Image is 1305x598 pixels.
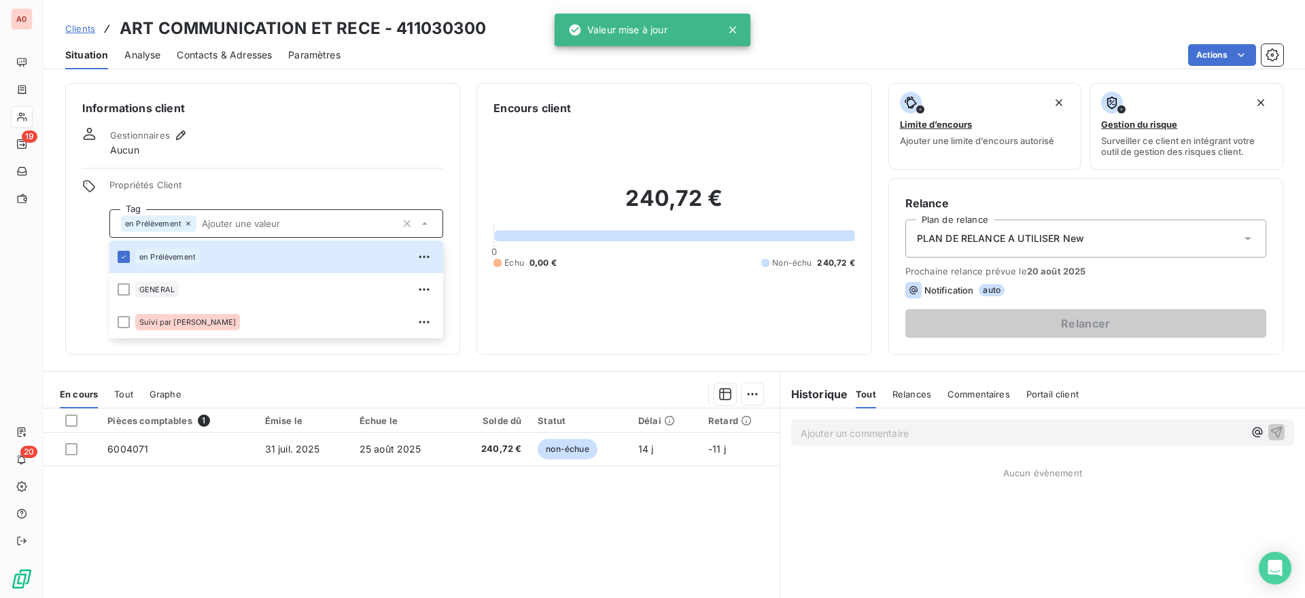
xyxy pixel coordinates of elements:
span: Graphe [150,389,181,400]
button: Limite d’encoursAjouter une limite d’encours autorisé [888,83,1082,170]
span: Ajouter une limite d’encours autorisé [900,135,1054,146]
span: Gestionnaires [110,130,170,141]
span: Échu [504,257,524,269]
span: Paramètres [288,48,341,62]
span: Tout [114,389,133,400]
span: Analyse [124,48,160,62]
h6: Relance [905,195,1266,211]
a: Clients [65,22,95,35]
span: auto [979,284,1005,296]
span: Relances [892,389,931,400]
span: Non-échu [772,257,812,269]
div: Échue le [360,415,447,426]
span: Clients [65,23,95,34]
h6: Informations client [82,100,443,116]
span: Contacts & Adresses [177,48,272,62]
span: 20 août 2025 [1027,266,1086,277]
span: 1 [198,415,210,427]
span: non-échue [538,439,597,459]
span: Gestion du risque [1101,119,1177,130]
span: Situation [65,48,108,62]
div: Solde dû [463,415,521,426]
div: Valeur mise à jour [568,18,667,42]
a: 19 [11,133,32,155]
div: A0 [11,8,33,30]
span: Surveiller ce client en intégrant votre outil de gestion des risques client. [1101,135,1272,157]
span: 240,72 € [463,442,521,456]
div: Émise le [265,415,343,426]
button: Gestion du risqueSurveiller ce client en intégrant votre outil de gestion des risques client. [1090,83,1283,170]
div: Statut [538,415,622,426]
input: Ajouter une valeur [196,217,396,230]
span: Suivi par [PERSON_NAME] [139,318,236,326]
span: Limite d’encours [900,119,972,130]
span: Aucun [110,143,139,157]
span: -11 j [708,443,726,455]
span: 6004071 [107,443,148,455]
div: Délai [638,415,692,426]
span: Portail client [1026,389,1079,400]
span: Propriétés Client [109,179,443,198]
span: PLAN DE RELANCE A UTILISER New [917,232,1085,245]
span: en Prélèvement [125,219,181,228]
span: 31 juil. 2025 [265,443,320,455]
h2: 240,72 € [493,185,854,226]
span: En cours [60,389,98,400]
h3: ART COMMUNICATION ET RECE - 411030300 [120,16,487,41]
span: Notification [924,285,974,296]
div: Open Intercom Messenger [1259,552,1291,584]
span: Commentaires [947,389,1010,400]
h6: Encours client [493,100,571,116]
span: 14 j [638,443,654,455]
span: 0,00 € [529,257,557,269]
button: Actions [1188,44,1256,66]
span: Aucun évènement [1003,468,1082,478]
img: Logo LeanPay [11,568,33,590]
span: Prochaine relance prévue le [905,266,1266,277]
span: 20 [20,446,37,458]
span: GENERAL [139,285,175,294]
span: 19 [22,130,37,143]
div: Retard [708,415,771,426]
span: 0 [491,246,497,257]
span: Tout [856,389,876,400]
div: Pièces comptables [107,415,248,427]
span: 25 août 2025 [360,443,421,455]
span: en Prélèvement [139,253,196,261]
h6: Historique [780,386,848,402]
span: 240,72 € [817,257,854,269]
button: Relancer [905,309,1266,338]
